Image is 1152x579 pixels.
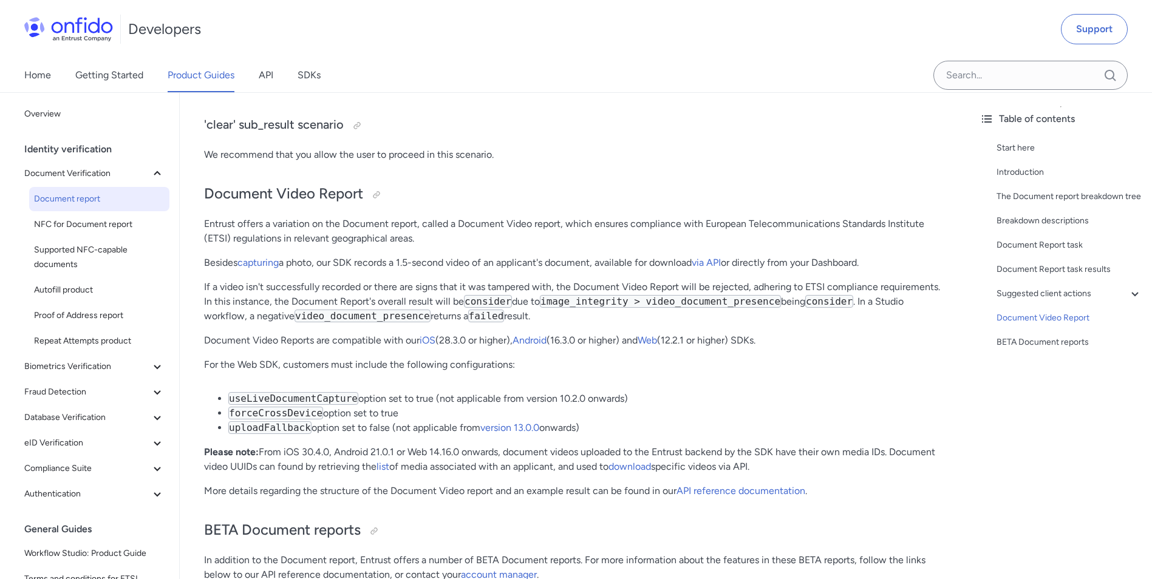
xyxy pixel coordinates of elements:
span: Fraud Detection [24,385,150,399]
a: Proof of Address report [29,303,169,328]
button: Compliance Suite [19,456,169,481]
a: via API [692,257,721,268]
a: download [608,461,651,472]
button: Biometrics Verification [19,354,169,379]
p: More details regarding the structure of the Document Video report and an example result can be fo... [204,484,946,498]
code: video_document_presence [295,310,431,322]
p: For the Web SDK, customers must include the following configurations: [204,357,946,372]
h2: Document Video Report [204,184,946,205]
a: Document report [29,187,169,211]
a: API reference documentation [677,485,805,496]
span: Repeat Attempts product [34,334,165,348]
a: Android [513,334,547,346]
li: option set to true [228,406,946,421]
span: eID Verification [24,436,150,450]
a: capturing [237,257,279,268]
a: Support [1061,14,1128,44]
h2: BETA Document reports [204,520,946,541]
p: Document Video Reports are compatible with our (28.3.0 or higher), (16.3.0 or higher) and (12.2.1... [204,333,946,348]
code: forceCrossDevice [228,407,323,419]
p: Entrust offers a variation on the Document report, called a Document Video report, which ensures ... [204,217,946,246]
button: Database Verification [19,405,169,430]
a: Document Video Report [997,311,1142,325]
code: image_integrity > video_document_presence [540,295,781,308]
p: If a video isn't successfully recorded or there are signs that it was tampered with, the Document... [204,280,946,323]
a: Workflow Studio: Product Guide [19,541,169,566]
a: version 13.0.0 [480,422,539,433]
a: Web [638,334,657,346]
button: Fraud Detection [19,380,169,404]
span: Document Verification [24,166,150,181]
a: Product Guides [168,58,234,92]
a: Repeat Attempts product [29,329,169,353]
a: Autofill product [29,278,169,302]
a: list [377,461,389,472]
p: We recommend that you allow the user to proceed in this scenario. [204,147,946,162]
code: failed [468,310,505,322]
button: Authentication [19,482,169,506]
p: Besides a photo, our SDK records a 1.5-second video of an applicant's document, available for dow... [204,256,946,270]
a: Breakdown descriptions [997,214,1142,228]
span: Document report [34,192,165,206]
a: API [259,58,273,92]
a: SDKs [298,58,321,92]
a: Overview [19,102,169,126]
span: Overview [24,107,165,121]
h1: Developers [128,19,201,39]
li: option set to false (not applicable from onwards) [228,421,946,435]
a: Start here [997,141,1142,155]
img: Onfido Logo [24,17,113,41]
h3: 'clear' sub_result scenario [204,116,946,135]
span: Autofill product [34,283,165,297]
button: Document Verification [19,161,169,186]
code: consider [805,295,853,308]
span: Compliance Suite [24,461,150,476]
span: Authentication [24,487,150,501]
a: Document Report task results [997,262,1142,277]
a: Getting Started [75,58,143,92]
a: Suggested client actions [997,286,1142,301]
span: Biometrics Verification [24,359,150,374]
span: Proof of Address report [34,308,165,323]
button: eID Verification [19,431,169,455]
input: Onfido search input field [933,61,1128,90]
div: General Guides [24,517,174,541]
li: option set to true (not applicable from version 10.2.0 onwards) [228,391,946,406]
a: The Document report breakdown tree [997,189,1142,204]
span: Workflow Studio: Product Guide [24,546,165,561]
code: uploadFallback [228,421,312,434]
a: iOS [420,334,435,346]
span: Supported NFC-capable documents [34,243,165,272]
span: NFC for Document report [34,217,165,232]
a: NFC for Document report [29,212,169,237]
span: Database Verification [24,410,150,425]
a: BETA Document reports [997,335,1142,350]
p: From iOS 30.4.0, Android 21.0.1 or Web 14.16.0 onwards, document videos uploaded to the Entrust b... [204,445,946,474]
code: useLiveDocumentCapture [228,392,358,405]
div: Identity verification [24,137,174,161]
code: consider [464,295,512,308]
strong: Please note: [204,446,259,458]
a: Supported NFC-capable documents [29,238,169,277]
a: Introduction [997,165,1142,180]
a: Document Report task [997,238,1142,252]
div: Table of contents [980,112,1142,126]
a: Home [24,58,51,92]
